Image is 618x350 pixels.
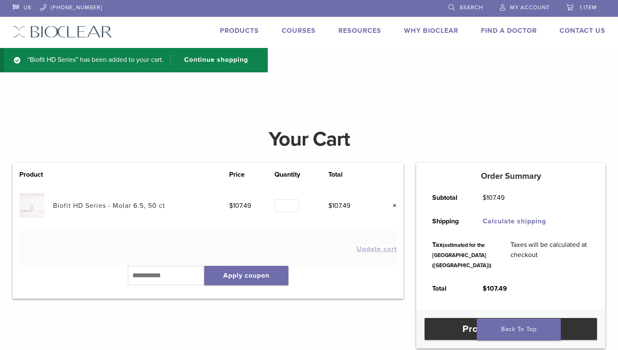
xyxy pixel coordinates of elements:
span: $ [229,202,233,210]
td: Taxes will be calculated at checkout [501,233,599,277]
button: Apply coupon [204,266,288,285]
th: Tax [423,233,501,277]
a: Remove this item [386,200,397,211]
bdi: 107.49 [229,202,251,210]
a: Contact Us [560,27,605,35]
th: Total [328,170,374,180]
span: Search [460,4,483,11]
span: $ [483,284,487,293]
bdi: 107.49 [483,284,507,293]
th: Quantity [275,170,328,180]
h5: Order Summary [416,171,605,181]
a: Back To Top [477,318,561,340]
a: Find A Doctor [481,27,537,35]
th: Price [229,170,275,180]
a: Proceed to checkout [425,318,597,340]
span: My Account [510,4,549,11]
bdi: 107.49 [483,194,504,202]
span: $ [483,194,486,202]
a: Why Bioclear [404,27,458,35]
a: Biofit HD Series - Molar 6.5, 50 ct [53,202,165,210]
h1: Your Cart [6,129,612,149]
th: Total [423,277,473,300]
small: (estimated for the [GEOGRAPHIC_DATA] ([GEOGRAPHIC_DATA])) [432,242,491,269]
a: Continue shopping [170,55,254,66]
img: Bioclear [13,26,112,38]
span: 1 item [580,4,597,11]
th: Shipping [423,209,473,233]
bdi: 107.49 [328,202,350,210]
th: Subtotal [423,186,473,209]
a: Products [220,27,259,35]
button: Update cart [357,246,397,252]
span: $ [328,202,332,210]
a: Resources [338,27,381,35]
th: Product [19,170,53,180]
a: Calculate shipping [483,217,546,225]
a: Courses [282,27,316,35]
img: Biofit HD Series - Molar 6.5, 50 ct [19,193,44,218]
